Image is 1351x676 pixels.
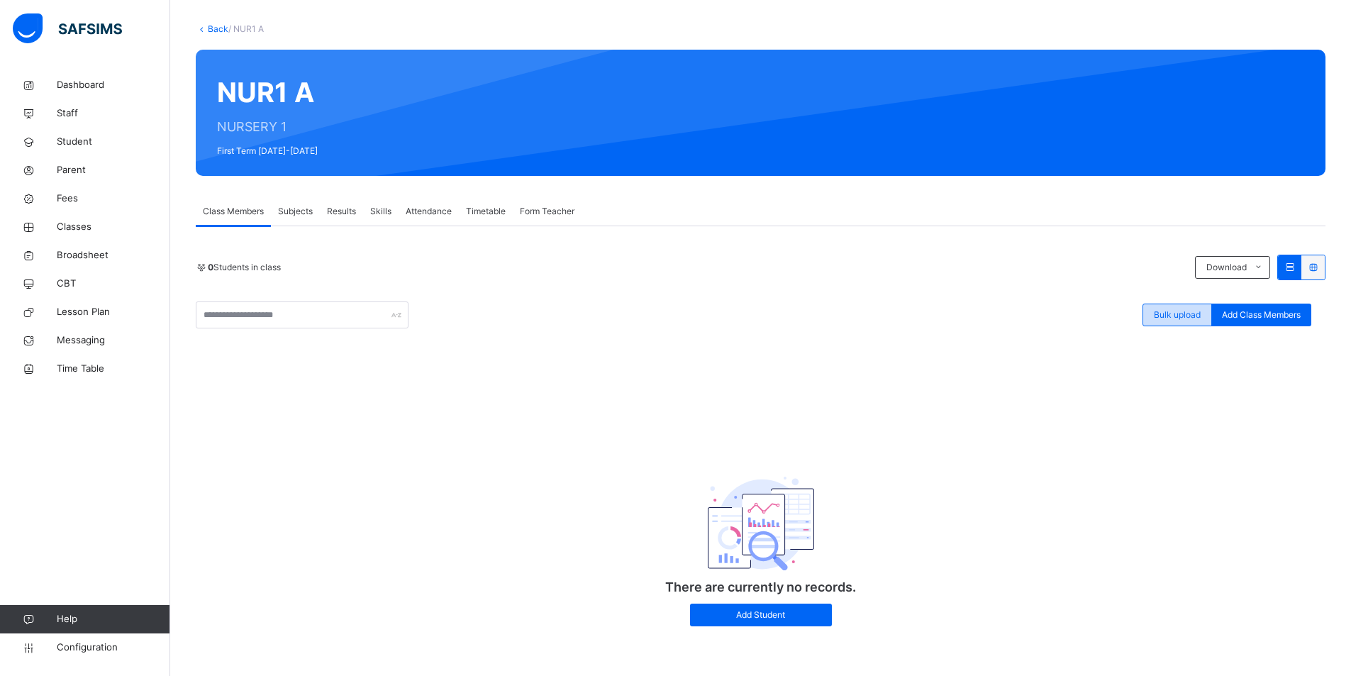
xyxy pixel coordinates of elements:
[57,135,170,149] span: Student
[57,612,169,626] span: Help
[708,477,814,570] img: classEmptyState.7d4ec5dc6d57f4e1adfd249b62c1c528.svg
[1222,309,1301,321] span: Add Class Members
[370,205,391,218] span: Skills
[57,192,170,206] span: Fees
[57,277,170,291] span: CBT
[1154,309,1201,321] span: Bulk upload
[57,220,170,234] span: Classes
[203,205,264,218] span: Class Members
[278,205,313,218] span: Subjects
[520,205,574,218] span: Form Teacher
[228,23,264,34] span: / NUR1 A
[57,333,170,348] span: Messaging
[57,78,170,92] span: Dashboard
[619,438,903,641] div: There are currently no records.
[619,577,903,597] p: There are currently no records.
[57,362,170,376] span: Time Table
[701,609,821,621] span: Add Student
[57,248,170,262] span: Broadsheet
[208,261,281,274] span: Students in class
[466,205,506,218] span: Timetable
[406,205,452,218] span: Attendance
[208,23,228,34] a: Back
[1206,261,1247,274] span: Download
[57,106,170,121] span: Staff
[57,641,169,655] span: Configuration
[327,205,356,218] span: Results
[57,305,170,319] span: Lesson Plan
[13,13,122,43] img: safsims
[208,262,213,272] b: 0
[57,163,170,177] span: Parent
